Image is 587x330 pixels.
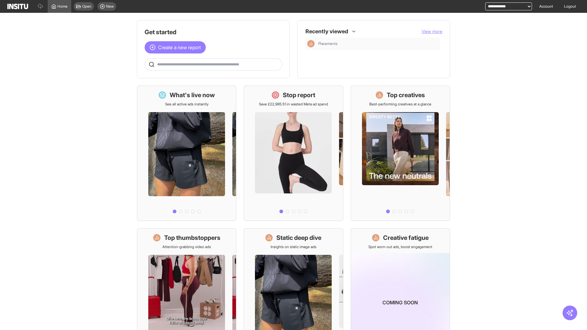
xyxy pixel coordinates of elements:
button: Create a new report [145,41,206,53]
img: Logo [7,4,28,9]
button: View more [422,28,442,35]
a: Top creativesBest-performing creatives at a glance [351,86,450,221]
h1: Stop report [283,91,315,99]
h1: Top creatives [387,91,425,99]
span: Home [57,4,68,9]
h1: Static deep dive [276,233,321,242]
p: Attention-grabbing video ads [162,244,211,249]
div: Insights [307,40,315,47]
h1: What's live now [170,91,215,99]
p: Insights on static image ads [271,244,316,249]
span: Open [82,4,91,9]
a: What's live nowSee all active ads instantly [137,86,236,221]
p: Save £22,985.51 in wasted Meta ad spend [259,102,328,107]
p: Best-performing creatives at a glance [369,102,431,107]
span: New [106,4,114,9]
span: View more [422,29,442,34]
span: Placements [318,41,338,46]
span: Placements [318,41,437,46]
a: Stop reportSave £22,985.51 in wasted Meta ad spend [244,86,343,221]
h1: Get started [145,28,282,36]
h1: Top thumbstoppers [164,233,220,242]
span: Create a new report [158,44,201,51]
p: See all active ads instantly [165,102,209,107]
